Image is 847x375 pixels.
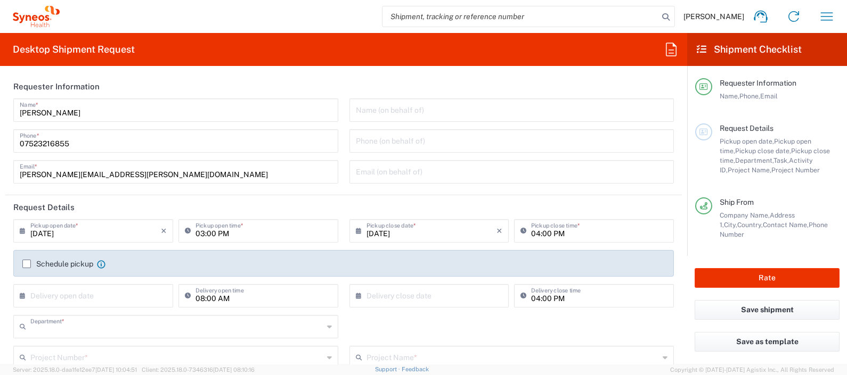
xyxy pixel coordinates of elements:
[720,92,739,100] span: Name,
[720,137,774,145] span: Pickup open date,
[13,202,75,213] h2: Request Details
[763,221,809,229] span: Contact Name,
[496,222,502,239] i: ×
[695,268,840,288] button: Rate
[142,366,255,373] span: Client: 2025.18.0-7346316
[720,79,796,87] span: Requester Information
[737,221,763,229] span: Country,
[735,156,773,164] span: Department,
[695,332,840,352] button: Save as template
[728,166,771,174] span: Project Name,
[697,43,802,56] h2: Shipment Checklist
[382,6,658,27] input: Shipment, tracking or reference number
[720,198,754,206] span: Ship From
[22,260,93,268] label: Schedule pickup
[720,124,773,132] span: Request Details
[760,92,778,100] span: Email
[724,221,737,229] span: City,
[670,365,834,374] span: Copyright © [DATE]-[DATE] Agistix Inc., All Rights Reserved
[683,12,744,21] span: [PERSON_NAME]
[161,222,167,239] i: ×
[771,166,820,174] span: Project Number
[402,366,429,372] a: Feedback
[13,366,137,373] span: Server: 2025.18.0-daa1fe12ee7
[95,366,137,373] span: [DATE] 10:04:51
[695,300,840,320] button: Save shipment
[13,43,135,56] h2: Desktop Shipment Request
[13,81,100,92] h2: Requester Information
[773,156,789,164] span: Task,
[735,147,791,155] span: Pickup close date,
[213,366,255,373] span: [DATE] 08:10:16
[739,92,760,100] span: Phone,
[375,366,402,372] a: Support
[720,211,770,219] span: Company Name,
